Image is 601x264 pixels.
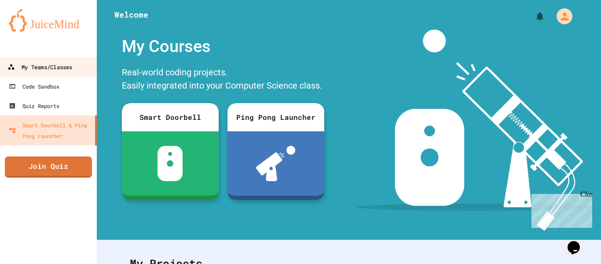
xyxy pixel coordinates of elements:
div: Ping Pong Launcher [227,103,324,131]
div: My Courses [117,30,329,63]
div: My Account [547,6,575,26]
div: Quiz Reports [9,100,59,111]
img: sdb-white.svg [158,146,183,181]
div: My Notifications [518,9,547,24]
img: banner-image-my-projects.png [357,30,593,231]
img: logo-orange.svg [9,9,88,32]
div: Chat with us now!Close [4,4,61,56]
div: Code Sandbox [9,81,59,92]
a: Join Quiz [5,156,92,178]
img: ppl-with-ball.png [256,146,295,181]
div: Smart Doorbell & Ping Pong Launcher [9,120,92,141]
div: My Teams/Classes [7,62,72,73]
div: Real-world coding projects. Easily integrated into your Computer Science class. [117,63,329,97]
iframe: chat widget [564,229,592,255]
iframe: chat widget [528,190,592,228]
div: Smart Doorbell [122,103,219,131]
